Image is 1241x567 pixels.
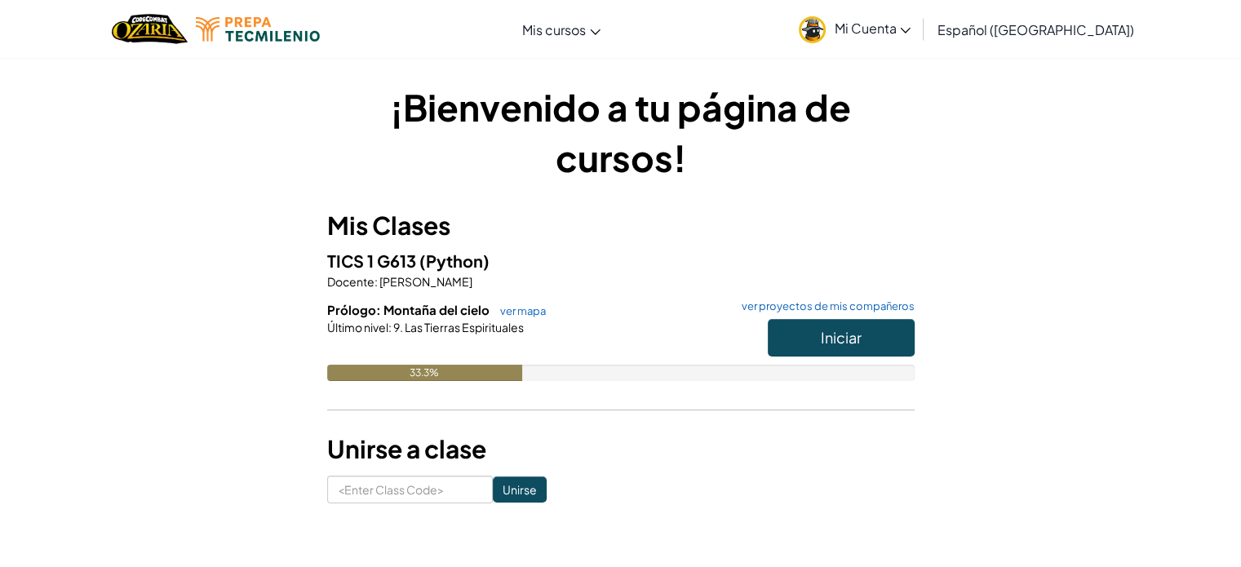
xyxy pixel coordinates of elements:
span: Las Tierras Espirituales [403,320,524,334]
span: Mis cursos [522,21,586,38]
span: Prólogo: Montaña del cielo [327,302,492,317]
span: : [375,274,378,289]
img: Tecmilenio logo [196,17,320,42]
h3: Unirse a clase [327,431,915,467]
a: Mi Cuenta [791,3,919,55]
span: TICS 1 G613 [327,250,419,271]
span: : [388,320,392,334]
span: [PERSON_NAME] [378,274,472,289]
a: Español ([GEOGRAPHIC_DATA]) [929,7,1141,51]
span: 9. [392,320,403,334]
h1: ¡Bienvenido a tu página de cursos! [327,82,915,183]
a: ver proyectos de mis compañeros [734,301,915,312]
span: Iniciar [821,328,862,347]
button: Iniciar [768,319,915,357]
h3: Mis Clases [327,207,915,244]
a: Ozaria by CodeCombat logo [112,12,188,46]
a: Mis cursos [514,7,609,51]
span: Docente [327,274,375,289]
span: Último nivel [327,320,388,334]
img: avatar [799,16,826,43]
span: Español ([GEOGRAPHIC_DATA]) [937,21,1133,38]
img: Home [112,12,188,46]
input: Unirse [493,476,547,503]
span: Mi Cuenta [834,20,911,37]
input: <Enter Class Code> [327,476,493,503]
span: (Python) [419,250,490,271]
a: ver mapa [492,304,546,317]
div: 33.3% [327,365,523,381]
